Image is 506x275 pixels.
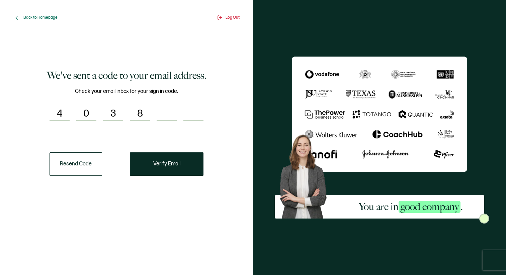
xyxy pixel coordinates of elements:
[359,200,463,214] h2: You are in .
[292,56,467,171] img: Sertifier We've sent a code to your email address.
[23,15,58,20] span: Back to Homepage
[391,199,506,275] iframe: Chat Widget
[130,152,203,176] button: Verify Email
[153,161,180,167] span: Verify Email
[47,69,206,82] h1: We've sent a code to your email address.
[50,152,102,176] button: Resend Code
[75,87,178,96] span: Check your email inbox for your sign in code.
[275,130,338,219] img: Sertifier Signup - You are in <span class="strong-h">good company</span>. Hero
[226,15,240,20] span: Log Out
